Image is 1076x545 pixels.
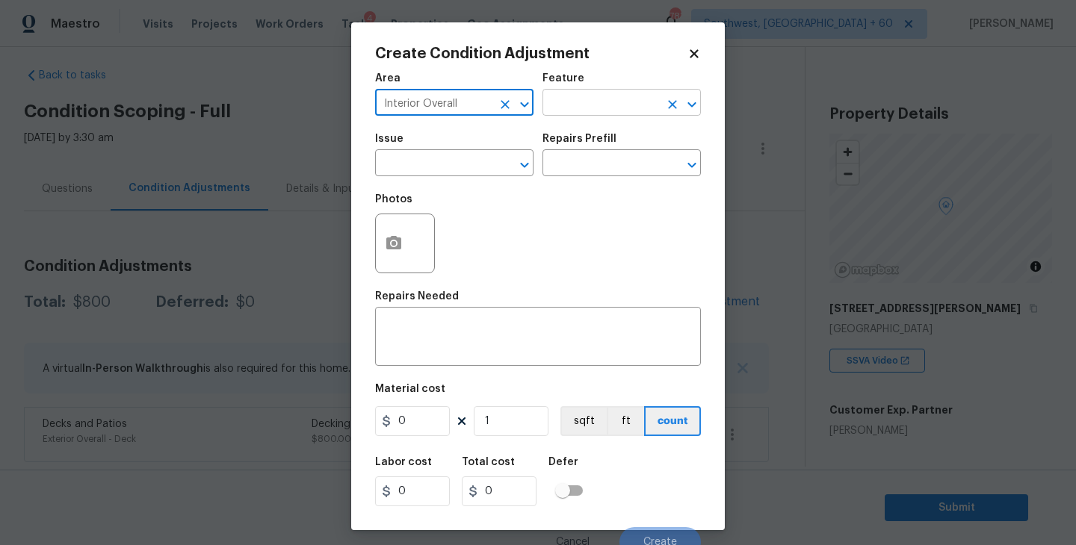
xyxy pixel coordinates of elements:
button: Clear [662,94,683,115]
button: Open [514,94,535,115]
button: ft [607,406,644,436]
h5: Defer [548,457,578,467]
h5: Feature [542,73,584,84]
h5: Repairs Needed [375,291,459,302]
h5: Photos [375,194,412,205]
h5: Total cost [462,457,515,467]
h5: Material cost [375,384,445,394]
button: Clear [495,94,516,115]
button: Open [681,155,702,175]
h5: Area [375,73,401,84]
h2: Create Condition Adjustment [375,46,687,61]
h5: Labor cost [375,457,432,467]
h5: Repairs Prefill [542,134,616,144]
button: Open [681,94,702,115]
button: Open [514,155,535,175]
h5: Issue [375,134,403,144]
button: sqft [560,406,607,436]
button: count [644,406,701,436]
